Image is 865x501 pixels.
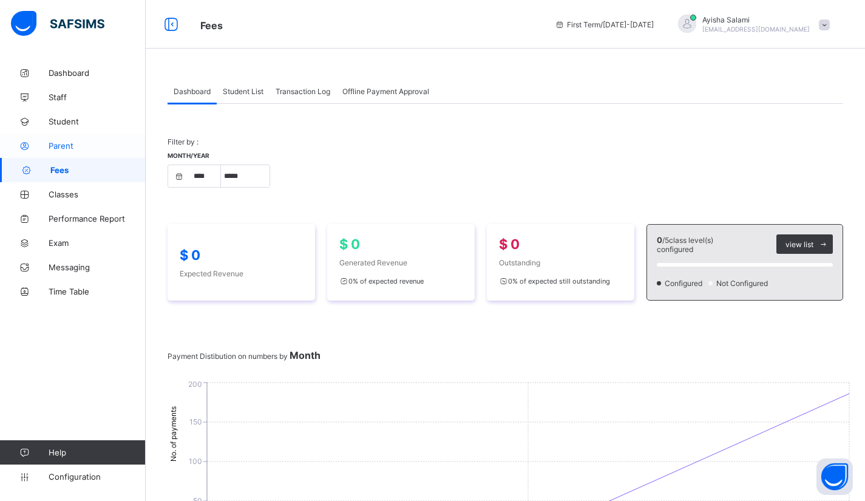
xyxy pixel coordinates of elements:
span: Student [49,117,146,126]
span: $ 0 [180,247,200,263]
span: Parent [49,141,146,151]
span: Help [49,448,145,457]
span: Not Configured [715,279,772,288]
span: Payment Distibution on numbers by [168,352,321,361]
span: 0 [657,235,662,245]
span: Student List [223,87,263,96]
span: 0 % of expected still outstanding [499,277,610,285]
span: $ 0 [339,236,360,252]
span: Staff [49,92,146,102]
span: Ayisha Salami [702,15,810,24]
img: safsims [11,11,104,36]
tspan: 100 [189,457,202,466]
span: Outstanding [499,258,622,267]
span: Classes [49,189,146,199]
span: Generated Revenue [339,258,463,267]
div: Ayisha Salami [666,15,836,35]
tspan: No. of payments [169,406,178,462]
button: Open asap [816,458,853,495]
span: Time Table [49,287,146,296]
span: Dashboard [49,68,146,78]
span: Performance Report [49,214,146,223]
span: $ 0 [499,236,520,252]
tspan: 200 [188,380,202,389]
span: Month [290,349,321,361]
span: Fees [200,19,223,32]
tspan: 150 [189,417,202,426]
span: Exam [49,238,146,248]
span: Transaction Log [276,87,330,96]
span: / 5 class level(s) configured [657,236,713,254]
span: 0 % of expected revenue [339,277,424,285]
span: Messaging [49,262,146,272]
span: Month/Year [168,152,209,159]
span: [EMAIL_ADDRESS][DOMAIN_NAME] [702,26,810,33]
span: Dashboard [174,87,211,96]
span: Configuration [49,472,145,482]
span: view list [785,240,813,249]
span: session/term information [555,20,654,29]
span: Configured [663,279,706,288]
span: Fees [50,165,146,175]
span: Offline Payment Approval [342,87,429,96]
span: Expected Revenue [180,269,303,278]
span: Filter by : [168,137,198,146]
